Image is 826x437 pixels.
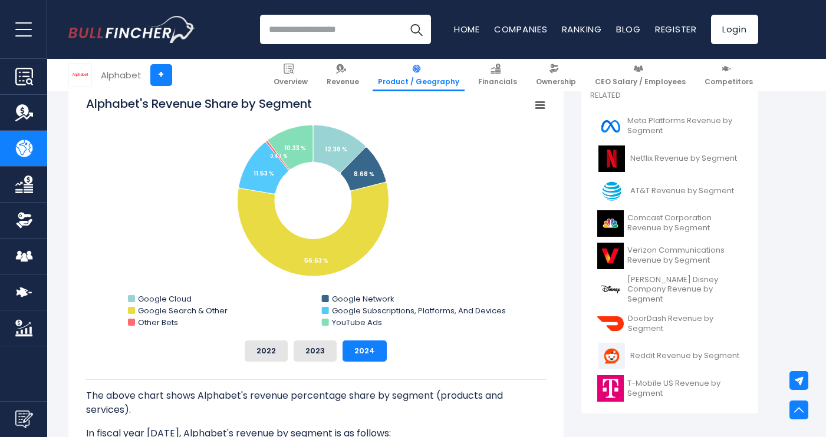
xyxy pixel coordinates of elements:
a: Go to homepage [68,16,195,43]
span: Revenue [327,77,359,87]
img: TMUS logo [597,375,624,402]
tspan: 0.47 % [270,153,287,160]
a: Home [454,23,480,35]
text: Google Subscriptions, Platforms, And Devices [331,305,505,316]
tspan: Alphabet's Revenue Share by Segment [86,95,312,112]
tspan: 8.68 % [354,170,374,178]
span: CEO Salary / Employees [595,77,686,87]
img: RDDT logo [597,343,627,369]
tspan: 12.36 % [325,145,347,154]
span: Meta Platforms Revenue by Segment [627,116,742,136]
a: Ownership [531,59,581,91]
svg: Alphabet's Revenue Share by Segment [86,95,546,331]
img: Bullfincher logo [68,16,196,43]
img: VZ logo [597,243,624,269]
span: Netflix Revenue by Segment [630,154,737,164]
a: Blog [616,23,641,35]
span: Verizon Communications Revenue by Segment [627,246,742,266]
span: Comcast Corporation Revenue by Segment [627,213,742,233]
a: DoorDash Revenue by Segment [590,307,749,340]
button: 2022 [245,340,288,362]
a: Product / Geography [373,59,465,91]
text: Google Cloud [138,293,192,304]
img: CMCSA logo [597,210,624,237]
a: Revenue [321,59,364,91]
a: CEO Salary / Employees [590,59,691,91]
tspan: 56.63 % [304,256,328,265]
tspan: 11.53 % [254,169,274,178]
p: Related [590,91,749,101]
img: DASH logo [597,310,625,337]
img: Ownership [15,211,33,229]
a: Companies [494,23,548,35]
text: Google Search & Other [138,305,228,316]
span: AT&T Revenue by Segment [630,186,734,196]
a: Financials [473,59,522,91]
p: The above chart shows Alphabet's revenue percentage share by segment (products and services). [86,389,546,417]
a: Competitors [699,59,758,91]
span: Financials [478,77,517,87]
button: 2024 [343,340,387,362]
a: T-Mobile US Revenue by Segment [590,372,749,405]
a: AT&T Revenue by Segment [590,175,749,207]
a: Meta Platforms Revenue by Segment [590,110,749,143]
a: Verizon Communications Revenue by Segment [590,240,749,272]
button: 2023 [294,340,337,362]
a: [PERSON_NAME] Disney Company Revenue by Segment [590,272,749,308]
text: Google Network [331,293,394,304]
span: Competitors [705,77,753,87]
span: [PERSON_NAME] Disney Company Revenue by Segment [627,275,742,305]
text: Other Bets [138,317,178,328]
a: Netflix Revenue by Segment [590,143,749,175]
div: Alphabet [101,68,141,82]
img: NFLX logo [597,145,627,172]
a: + [150,64,172,86]
span: Ownership [536,77,576,87]
a: Overview [268,59,313,91]
span: Reddit Revenue by Segment [630,351,739,361]
text: YouTube Ads [331,317,381,328]
span: DoorDash Revenue by Segment [628,314,742,334]
a: Reddit Revenue by Segment [590,340,749,372]
a: Register [655,23,697,35]
a: Ranking [562,23,602,35]
img: T logo [597,178,627,204]
span: T-Mobile US Revenue by Segment [627,379,742,399]
a: Comcast Corporation Revenue by Segment [590,207,749,240]
span: Product / Geography [378,77,459,87]
img: DIS logo [597,276,624,303]
tspan: 10.33 % [284,144,306,153]
button: Search [402,15,431,44]
span: Overview [274,77,308,87]
img: META logo [597,113,624,140]
img: GOOGL logo [69,64,91,86]
a: Login [711,15,758,44]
